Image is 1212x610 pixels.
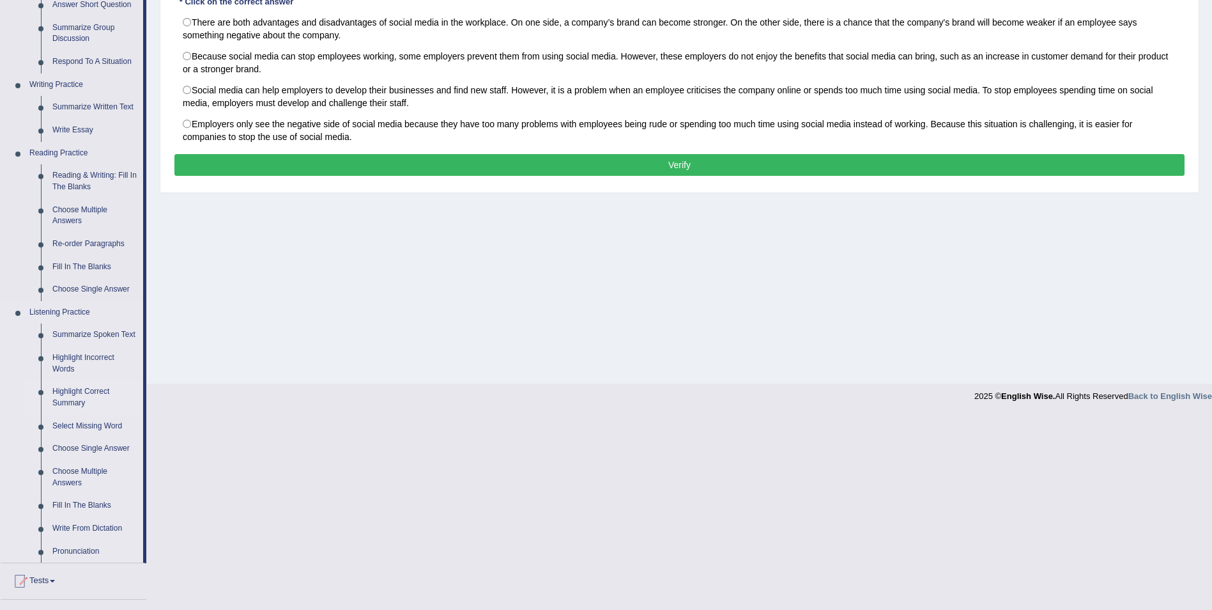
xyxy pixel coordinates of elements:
a: Summarize Spoken Text [47,324,143,347]
a: Summarize Written Text [47,96,143,119]
a: Highlight Incorrect Words [47,347,143,380]
a: Pronunciation [47,540,143,563]
a: Writing Practice [24,74,143,97]
a: Write Essay [47,119,143,142]
label: Because social media can stop employees working, some employers prevent them from using social me... [174,45,1185,80]
label: Social media can help employers to develop their businesses and find new staff. However, it is a ... [174,79,1185,114]
a: Write From Dictation [47,517,143,540]
div: 2025 © All Rights Reserved [974,384,1212,402]
label: Employers only see the negative side of social media because they have too many problems with emp... [174,113,1185,148]
a: Highlight Correct Summary [47,380,143,414]
a: Choose Single Answer [47,437,143,460]
button: Verify [174,154,1185,176]
a: Choose Multiple Answers [47,460,143,494]
a: Respond To A Situation [47,51,143,74]
label: There are both advantages and disadvantages of social media in the workplace. On one side, a comp... [174,12,1185,46]
strong: English Wise. [1001,391,1055,401]
a: Listening Practice [24,301,143,324]
a: Fill In The Blanks [47,494,143,517]
a: Choose Single Answer [47,278,143,301]
a: Reading & Writing: Fill In The Blanks [47,164,143,198]
a: Fill In The Blanks [47,256,143,279]
a: Re-order Paragraphs [47,233,143,256]
a: Reading Practice [24,142,143,165]
a: Select Missing Word [47,415,143,438]
a: Tests [1,563,146,595]
a: Back to English Wise [1128,391,1212,401]
a: Choose Multiple Answers [47,199,143,233]
a: Summarize Group Discussion [47,17,143,51]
